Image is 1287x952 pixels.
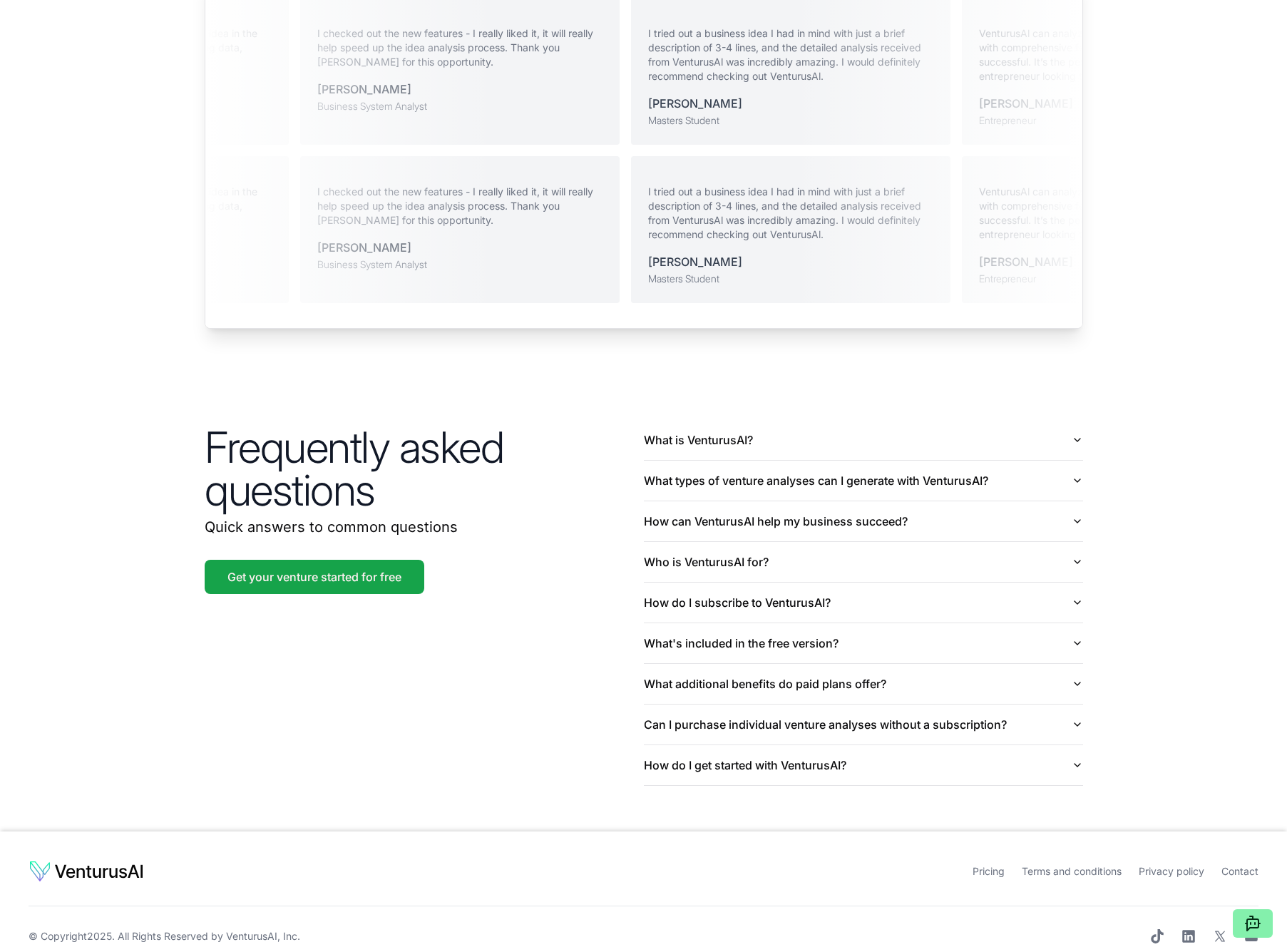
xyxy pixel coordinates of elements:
button: What types of venture analyses can I generate with VenturusAI? [644,461,1083,501]
div: Entrepreneur [980,272,1074,286]
div: Masters Student [649,272,743,286]
a: Privacy policy [1139,865,1204,877]
p: I checked out the new features - I really liked it, it will really help speed up the idea analysi... [318,185,603,227]
span: © Copyright 2025 . All Rights Reserved by . [29,929,300,943]
div: Masters Student [647,113,741,128]
p: VenturusAl can analyze your business ideas and provide you with comprehensive feedback on how to ... [978,26,1263,83]
a: VenturusAI, Inc [226,930,297,942]
div: [PERSON_NAME] [316,81,426,98]
div: Entrepreneur [978,113,1072,128]
p: VenturusAl can analyze your business ideas and provide you with comprehensive feedback on how to ... [980,185,1265,242]
button: What is VenturusAI? [644,420,1083,460]
div: Business System Analyst [318,257,428,272]
a: Pricing [973,865,1005,877]
button: How can VenturusAI help my business succeed? [644,501,1083,541]
button: What additional benefits do paid plans offer? [644,664,1083,704]
p: I checked out the new features - I really liked it, it will really help speed up the idea analysi... [316,26,601,69]
p: I tried out a business idea I had in mind with just a brief description of 3-4 lines, and the det... [649,185,934,242]
div: [PERSON_NAME] [980,253,1074,270]
button: What's included in the free version? [644,623,1083,663]
div: [PERSON_NAME] [978,95,1072,112]
a: Get your venture started for free [205,560,424,594]
button: Can I purchase individual venture analyses without a subscription? [644,705,1083,744]
button: How do I subscribe to VenturusAI? [644,583,1083,623]
img: logo [29,860,144,883]
a: Contact [1221,865,1258,877]
p: I tried out a business idea I had in mind with just a brief description of 3-4 lines, and the det... [647,26,932,83]
h2: Frequently asked questions [205,426,644,511]
div: [PERSON_NAME] [318,239,428,256]
button: How do I get started with VenturusAI? [644,745,1083,785]
div: [PERSON_NAME] [649,253,743,270]
a: Terms and conditions [1022,865,1122,877]
p: Quick answers to common questions [205,517,644,537]
button: Who is VenturusAI for? [644,542,1083,582]
div: [PERSON_NAME] [647,95,741,112]
div: Business System Analyst [316,99,426,113]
